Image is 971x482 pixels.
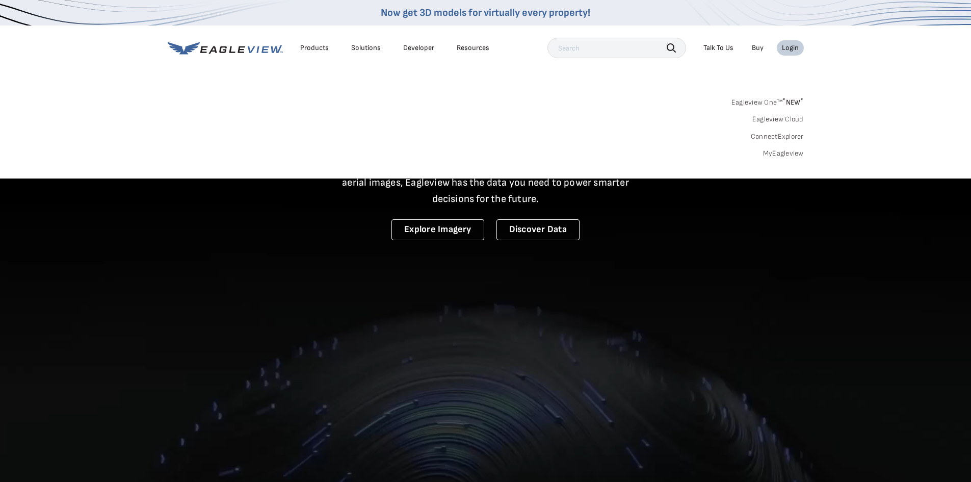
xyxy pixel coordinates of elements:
a: ConnectExplorer [751,132,804,141]
div: Resources [457,43,489,53]
div: Login [782,43,799,53]
a: MyEagleview [763,149,804,158]
a: Explore Imagery [391,219,484,240]
p: A new era starts here. Built on more than 3.5 billion high-resolution aerial images, Eagleview ha... [330,158,642,207]
div: Talk To Us [703,43,733,53]
a: Eagleview One™*NEW* [731,95,804,107]
a: Buy [752,43,764,53]
a: Discover Data [496,219,580,240]
span: NEW [782,98,803,107]
a: Now get 3D models for virtually every property! [381,7,590,19]
a: Developer [403,43,434,53]
div: Products [300,43,329,53]
a: Eagleview Cloud [752,115,804,124]
input: Search [547,38,686,58]
div: Solutions [351,43,381,53]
